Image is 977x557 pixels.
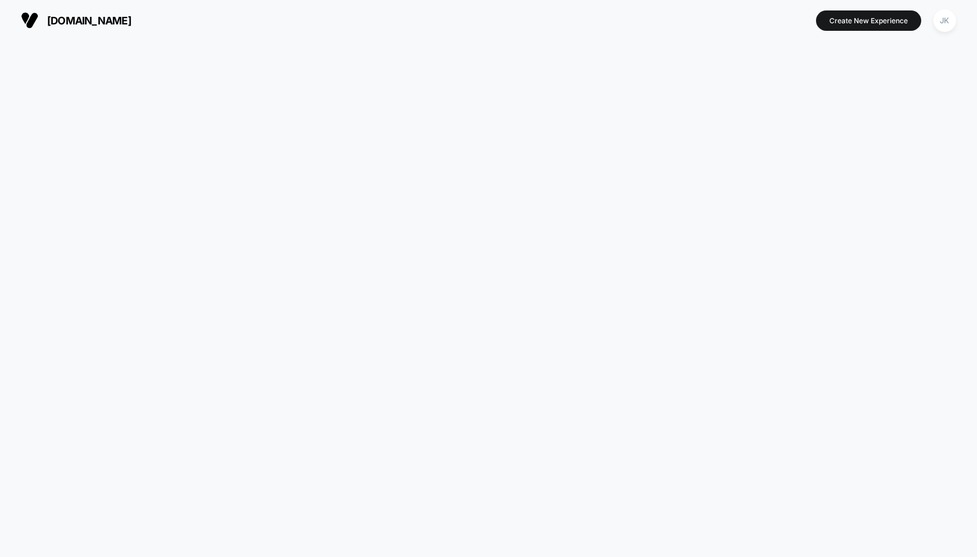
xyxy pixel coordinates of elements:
button: JK [930,9,960,33]
button: [DOMAIN_NAME] [17,11,135,30]
button: Create New Experience [816,10,921,31]
img: Visually logo [21,12,38,29]
div: JK [933,9,956,32]
span: [DOMAIN_NAME] [47,15,131,27]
